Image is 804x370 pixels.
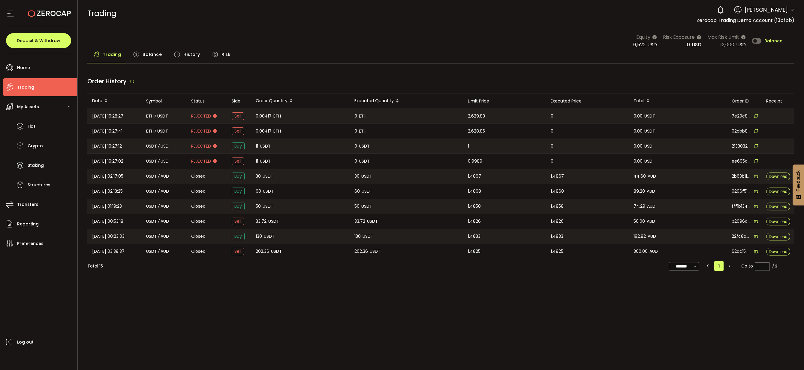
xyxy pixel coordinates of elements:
[161,188,169,195] span: AUD
[468,158,482,165] span: 0.9989
[766,218,790,225] button: Download
[155,113,156,120] em: /
[256,128,272,135] span: 0.00417
[732,248,751,255] span: 62dc156c-484b-4797-acc5-8d9f15858e6a
[92,128,122,135] span: [DATE] 19:27:41
[161,173,169,180] span: AUD
[17,63,30,72] span: Home
[158,233,160,240] em: /
[92,218,123,225] span: [DATE] 00:53:18
[769,204,787,209] span: Download
[17,220,39,228] span: Reporting
[146,233,157,240] span: USDT
[644,158,652,165] span: USD
[551,248,563,255] span: 1.4825
[158,188,160,195] em: /
[256,173,261,180] span: 30
[146,203,157,210] span: USDT
[629,96,727,106] div: Total
[92,248,125,255] span: [DATE] 03:38:37
[636,33,650,41] span: Equity
[191,158,211,164] span: Rejected
[546,98,629,105] div: Executed Price
[732,203,751,209] span: fff1b134-c6d0-4f24-a1a6-b3f0a22d7ae0
[354,203,360,210] span: 50
[362,188,372,195] span: USDT
[793,164,804,205] button: Feedback - Show survey
[772,263,778,269] div: / 2
[161,203,169,210] span: AUD
[273,128,281,135] span: ETH
[354,173,360,180] span: 30
[256,188,261,195] span: 60
[551,218,564,225] span: 1.4826
[103,48,121,60] span: Trading
[707,33,739,41] span: Max Risk Limit
[647,218,655,225] span: AUD
[87,77,127,85] span: Order History
[158,218,160,225] em: /
[6,33,71,48] button: Deposit & Withdraw
[158,203,160,210] em: /
[644,128,655,135] span: USDT
[146,158,157,165] span: USDT
[727,98,761,105] div: Order ID
[551,143,553,150] span: 0
[732,143,751,149] span: 2133032b-8f79-4e6d-bd4c-de792b495296
[87,263,103,269] div: Total 15
[17,38,60,43] span: Deposit & Withdraw
[158,158,160,165] em: /
[769,189,787,194] span: Download
[714,261,724,271] li: 1
[361,173,372,180] span: USDT
[354,248,368,255] span: 202.36
[468,128,485,135] span: 2,628.85
[256,248,269,255] span: 202.36
[232,203,245,210] span: Buy
[370,248,381,255] span: USDT
[87,8,116,19] span: Trading
[17,239,44,248] span: Preferences
[232,142,245,150] span: Buy
[367,218,378,225] span: USDT
[146,188,157,195] span: USDT
[732,233,751,240] span: 22fc8a25-9c94-4129-9e77-0b225f24e552
[687,41,690,48] span: 0
[551,173,564,180] span: 1.4867
[92,233,125,240] span: [DATE] 00:23:03
[354,188,360,195] span: 60
[732,128,751,134] span: 02cbb8c4-ce10-4002-a88e-d3646ba8be64
[468,203,481,210] span: 1.4858
[644,143,652,150] span: USD
[143,48,162,60] span: Balance
[271,248,282,255] span: USDT
[17,200,38,209] span: Transfers
[551,188,564,195] span: 1.4868
[256,203,261,210] span: 50
[732,113,751,119] span: 7e29c8a7-8956-4e05-b5ab-33ace1c83ead
[28,142,43,150] span: Crypto
[468,248,480,255] span: 1.4825
[256,233,262,240] span: 130
[146,248,157,255] span: USDT
[221,48,230,60] span: Risk
[551,128,553,135] span: 0
[28,181,50,189] span: Structures
[92,203,122,210] span: [DATE] 01:19:23
[551,233,563,240] span: 1.4833
[92,113,123,120] span: [DATE] 19:28:27
[191,113,211,119] span: Rejected
[161,218,169,225] span: AUD
[191,128,211,134] span: Rejected
[92,143,122,150] span: [DATE] 19:27:12
[720,41,734,48] span: 12,000
[260,143,271,150] span: USDT
[468,233,480,240] span: 1.4833
[647,41,657,48] span: USD
[359,128,366,135] span: ETH
[157,128,168,135] span: USDT
[92,158,123,165] span: [DATE] 19:27:02
[161,248,169,255] span: AUD
[146,143,157,150] span: USDT
[263,173,273,180] span: USDT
